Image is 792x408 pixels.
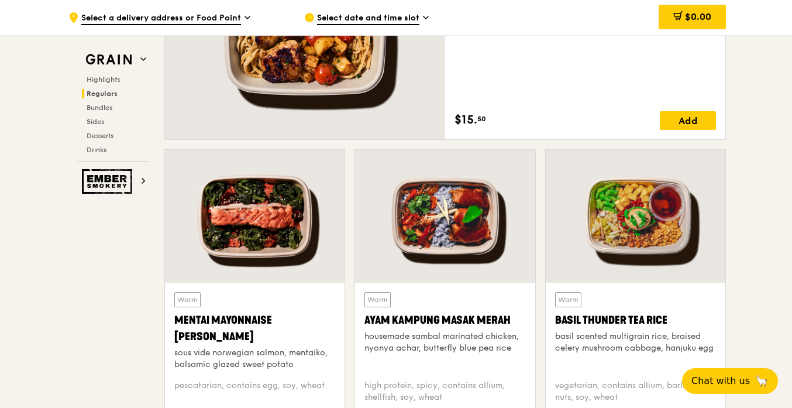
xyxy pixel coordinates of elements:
div: Mentai Mayonnaise [PERSON_NAME] [174,312,335,345]
img: Ember Smokery web logo [82,169,136,194]
span: Select a delivery address or Food Point [81,12,241,25]
span: $15. [454,111,477,129]
img: Grain web logo [82,49,136,70]
button: Chat with us🦙 [682,368,778,394]
span: Highlights [87,76,120,84]
div: Warm [364,292,391,307]
div: vegetarian, contains allium, barley, egg, nuts, soy, wheat [555,380,716,403]
span: Chat with us [691,374,750,388]
div: sous vide norwegian salmon, mentaiko, balsamic glazed sweet potato [174,347,335,371]
span: Regulars [87,90,118,98]
span: Desserts [87,132,113,140]
span: Sides [87,118,104,126]
div: Warm [174,292,201,307]
div: housemade sambal marinated chicken, nyonya achar, butterfly blue pea rice [364,331,525,354]
div: Add [660,111,716,130]
div: high protein, spicy, contains allium, shellfish, soy, wheat [364,380,525,403]
div: Basil Thunder Tea Rice [555,312,716,328]
div: Warm [555,292,581,307]
div: pescatarian, contains egg, soy, wheat [174,380,335,403]
div: basil scented multigrain rice, braised celery mushroom cabbage, hanjuku egg [555,331,716,354]
span: 50 [477,114,486,124]
span: Bundles [87,104,112,112]
span: Select date and time slot [317,12,419,25]
div: Ayam Kampung Masak Merah [364,312,525,328]
span: $0.00 [685,11,711,22]
span: 🦙 [755,374,769,388]
span: Drinks [87,146,106,154]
